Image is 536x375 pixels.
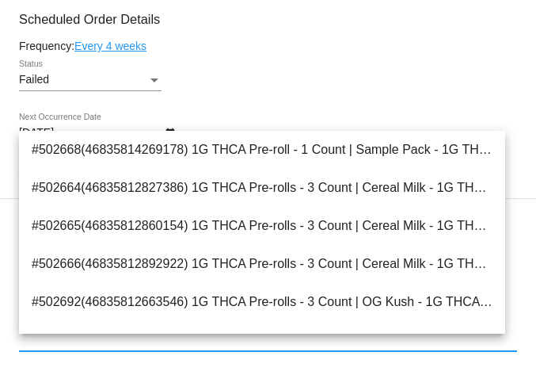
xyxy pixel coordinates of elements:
[32,169,492,207] span: #502664(46835812827386) 1G THCA Pre-rolls - 3 Count | Cereal Milk - 1G THCA Pre-rolls - 3 Count |...
[19,12,517,27] h3: Scheduled Order Details
[19,127,162,140] input: Next Occurrence Date
[32,321,492,359] span: #502693(46835812696314) 1G THCA Pre-rolls - 3 Count | OG Kush - 1G THCA Pre-rolls - 3 Count | OG ...
[32,245,492,283] span: #502666(46835812892922) 1G THCA Pre-rolls - 3 Count | Cereal Milk - 1G THCA Pre-rolls - 3 Count |...
[19,40,517,52] div: Frequency:
[32,207,492,245] span: #502665(46835812860154) 1G THCA Pre-rolls - 3 Count | Cereal Milk - 1G THCA Pre-rolls - 3 Count |...
[19,334,517,346] input: Add an item
[32,131,492,169] span: #502668(46835814269178) 1G THCA Pre-roll - 1 Count | Sample Pack - 1G THCA Pre-roll - 1 Count | S...
[32,283,492,321] span: #502692(46835812663546) 1G THCA Pre-rolls - 3 Count | OG Kush - 1G THCA Pre-rolls - 3 Count | OG ...
[19,73,49,86] span: Failed
[74,40,146,52] a: Every 4 weeks
[162,124,178,140] button: Open calendar
[19,74,162,86] mat-select: Status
